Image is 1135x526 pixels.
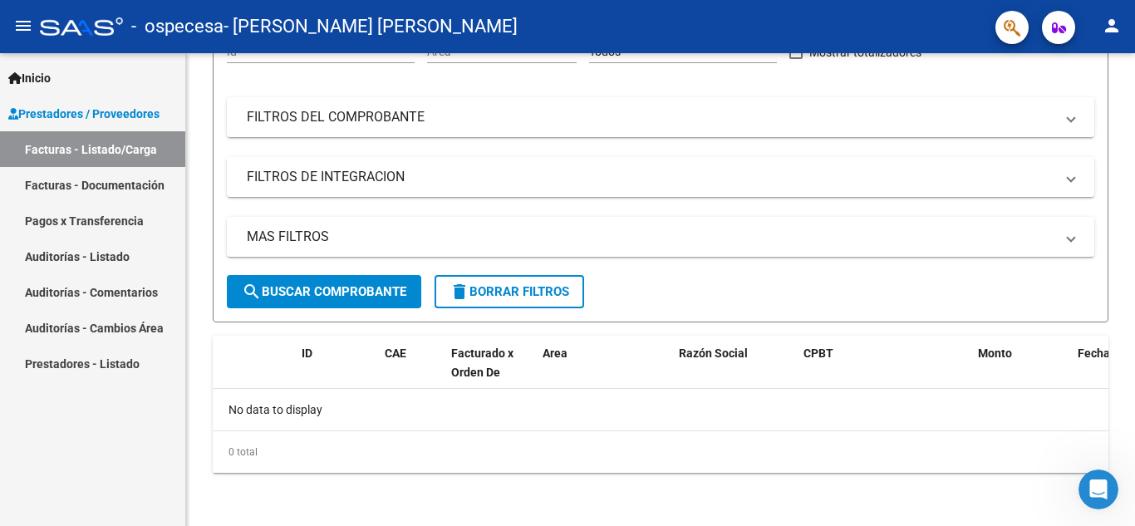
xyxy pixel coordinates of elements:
span: ID [302,347,312,360]
mat-icon: person [1102,16,1122,36]
mat-icon: search [242,282,262,302]
p: El equipo también puede ayudar [81,19,255,45]
datatable-header-cell: Monto [971,336,1071,409]
button: Buscar Comprobante [227,275,421,308]
div: Muchas gracias! Muy amable [136,342,306,359]
datatable-header-cell: Facturado x Orden De [445,336,536,409]
div: 0 total [213,431,1108,473]
datatable-header-cell: CPBT [797,336,971,409]
button: Start recording [106,399,119,412]
div: Cerrar [292,10,322,40]
mat-icon: menu [13,16,33,36]
span: CAE [385,347,406,360]
mat-panel-title: FILTROS DEL COMPROBANTE [247,108,1054,126]
textarea: Escribe un mensaje... [14,364,318,392]
span: Borrar Filtros [450,284,569,299]
span: Area [543,347,567,360]
div: MELISA dice… [13,332,319,382]
div: Vemos que aún no aceptaron la solicitud [13,130,273,182]
div: No data to display [213,389,1108,430]
span: - [PERSON_NAME] [PERSON_NAME] [224,8,518,45]
button: Borrar Filtros [435,275,584,308]
h1: Fin [81,7,101,19]
mat-expansion-panel-header: FILTROS DEL COMPROBANTE [227,97,1094,137]
span: Facturado x Orden De [451,347,513,379]
img: Profile image for Fin [47,12,74,39]
span: Prestadores / Proveedores [8,105,160,123]
span: Razón Social [679,347,748,360]
div: Soporte dice… [13,250,319,332]
span: CPBT [803,347,833,360]
button: Adjuntar un archivo [79,399,92,412]
mat-panel-title: FILTROS DE INTEGRACION [247,168,1054,186]
div: Informaremos a la obra social para consultarles la demora en la aceptación de solicitudes [13,250,273,319]
iframe: Intercom live chat [1078,469,1118,509]
mat-expansion-panel-header: FILTROS DE INTEGRACION [227,157,1094,197]
a: [EMAIL_ADDRESS][DOMAIN_NAME] [102,91,306,105]
button: Inicio [260,10,292,42]
span: Monto [978,347,1012,360]
div: Informaremos a la obra social para consultarles la demora en la aceptación de solicitudes [27,260,259,309]
datatable-header-cell: ID [295,336,378,409]
datatable-header-cell: Area [536,336,648,409]
span: Buscar Comprobante [242,284,406,299]
mat-panel-title: MAS FILTROS [247,228,1054,246]
button: Enviar un mensaje… [285,392,312,419]
span: Inicio [8,69,51,87]
mat-expansion-panel-header: MAS FILTROS [227,217,1094,257]
div: Vemos que aún no aceptaron la solicitud [27,140,259,172]
mat-icon: delete [450,282,469,302]
button: go back [11,10,42,42]
span: - ospecesa [131,8,224,45]
datatable-header-cell: Razón Social [672,336,797,409]
div: Muchas gracias! Muy amable [123,332,319,369]
button: Selector de emoji [26,399,39,412]
span: Todos [589,45,621,58]
div: [EMAIL_ADDRESS][DOMAIN_NAME] [89,81,319,117]
button: Selector de gif [52,399,66,412]
div: Soporte dice… [13,31,319,81]
div: Soporte dice… [13,130,319,184]
div: MELISA dice… [13,81,319,130]
div: Soporte dice… [13,184,319,250]
datatable-header-cell: CAE [378,336,445,409]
